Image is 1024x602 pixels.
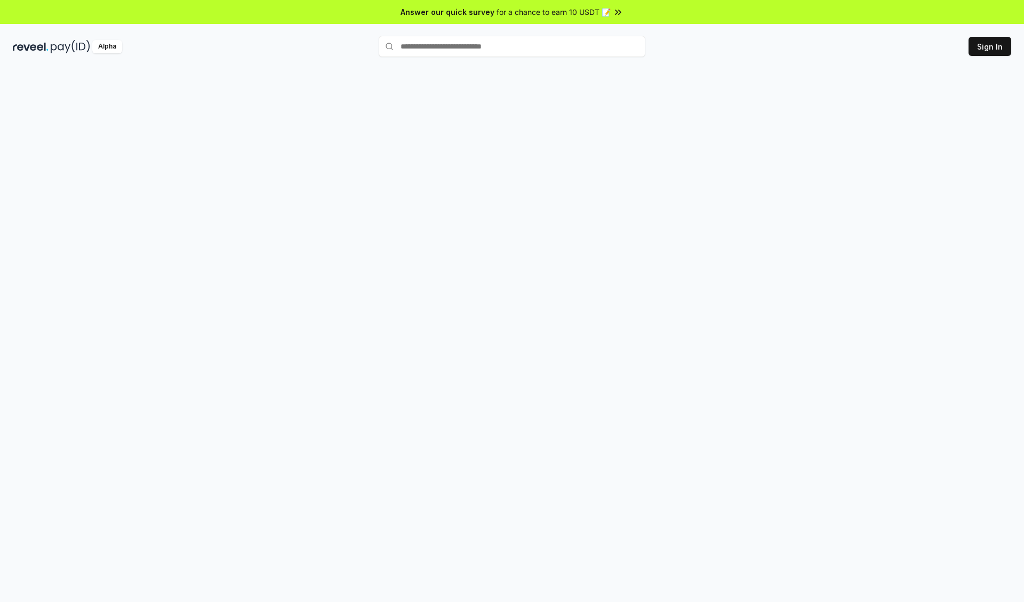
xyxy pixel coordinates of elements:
button: Sign In [969,37,1011,56]
img: reveel_dark [13,40,49,53]
div: Alpha [92,40,122,53]
img: pay_id [51,40,90,53]
span: for a chance to earn 10 USDT 📝 [497,6,611,18]
span: Answer our quick survey [401,6,494,18]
